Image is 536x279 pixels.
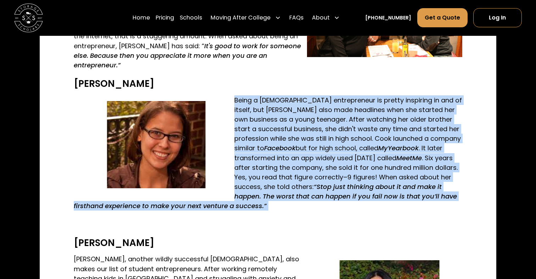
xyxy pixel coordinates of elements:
a: home [14,4,43,32]
p: Being a [DEMOGRAPHIC_DATA] entrepreneur is pretty inspiring in and of itself, but [PERSON_NAME] a... [74,95,462,211]
a: Log In [473,8,522,27]
em: “Stop just thinking about it and make it happen. The worst that can happen if you fail now is tha... [74,182,457,210]
em: MyYearbook [378,144,419,152]
h3: [PERSON_NAME] [74,238,462,249]
em: Facebook [264,144,296,152]
h3: [PERSON_NAME] [74,78,462,89]
em: It's good to work for someone else. Because then you appreciate it more when you are an entrepren... [74,41,301,69]
a: Home [133,8,150,28]
div: About [309,8,342,28]
em: MeetMe [396,154,422,162]
p: ‍ [74,219,462,229]
a: Get a Quote [417,8,468,27]
a: [PHONE_NUMBER] [365,14,411,22]
div: Moving After College [208,8,283,28]
div: About [312,13,330,22]
a: Pricing [156,8,174,28]
img: Storage Scholars main logo [14,4,43,32]
div: Moving After College [211,13,270,22]
a: FAQs [289,8,303,28]
a: Schools [180,8,202,28]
